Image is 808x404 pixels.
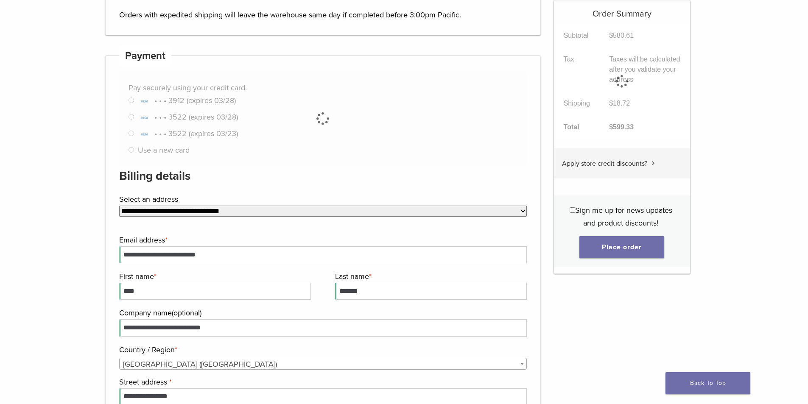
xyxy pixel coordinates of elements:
[562,159,647,168] span: Apply store credit discounts?
[570,207,575,213] input: Sign me up for news updates and product discounts!
[120,358,527,370] span: United States (US)
[665,372,750,394] a: Back To Top
[119,343,525,356] label: Country / Region
[119,193,525,206] label: Select an address
[575,206,672,228] span: Sign me up for news updates and product discounts!
[119,234,525,246] label: Email address
[554,0,690,19] h5: Order Summary
[579,236,664,258] button: Place order
[119,166,527,186] h3: Billing details
[119,358,527,370] span: Country / Region
[119,270,309,283] label: First name
[119,46,172,66] h4: Payment
[119,376,525,388] label: Street address
[119,306,525,319] label: Company name
[335,270,525,283] label: Last name
[172,308,201,318] span: (optional)
[651,161,655,165] img: caret.svg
